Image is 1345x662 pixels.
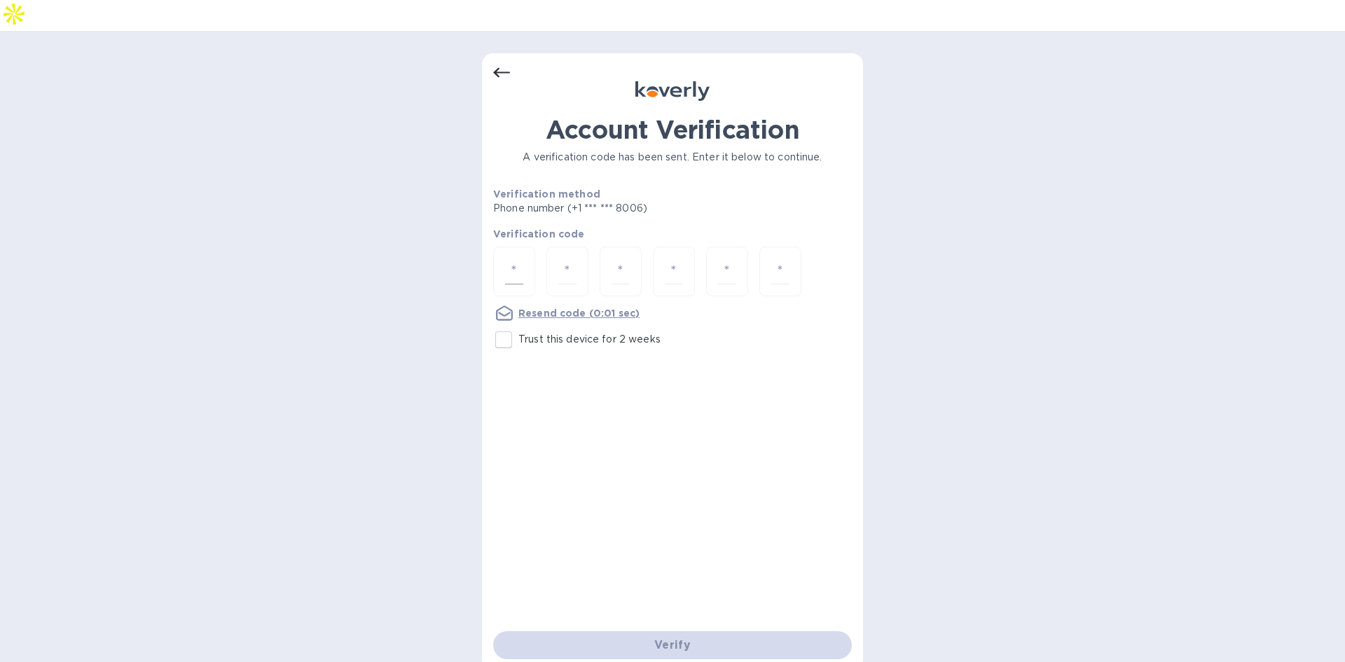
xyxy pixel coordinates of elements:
p: Trust this device for 2 weeks [518,332,661,347]
h1: Account Verification [493,115,852,144]
p: Phone number (+1 *** *** 8006) [493,201,754,216]
b: Verification method [493,188,600,200]
u: Resend code (0:01 sec) [518,308,640,319]
p: A verification code has been sent. Enter it below to continue. [493,150,852,165]
p: Verification code [493,227,852,241]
